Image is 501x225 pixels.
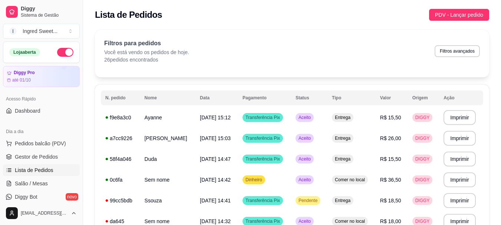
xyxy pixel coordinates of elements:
span: [DATE] 14:42 [200,177,231,183]
td: Sem nome [140,169,196,190]
th: Tipo [327,90,376,105]
span: Comer no local [333,177,366,183]
span: Transferência Pix [244,115,281,120]
button: Imprimir [444,193,476,208]
span: Pedidos balcão (PDV) [15,140,66,147]
span: Entrega [333,156,352,162]
button: Imprimir [444,131,476,146]
td: [PERSON_NAME] [140,128,196,149]
span: Aceito [297,115,312,120]
a: Diggy Proaté 01/10 [3,66,80,87]
a: Salão / Mesas [3,178,80,189]
a: Dashboard [3,105,80,117]
span: [DATE] 15:03 [200,135,231,141]
span: R$ 18,50 [380,198,401,204]
span: R$ 36,50 [380,177,401,183]
td: Ayanne [140,107,196,128]
p: Filtros para pedidos [104,39,189,48]
div: 58f4a046 [105,155,136,163]
div: 99cc5bdb [105,197,136,204]
span: DIGGY [414,177,431,183]
th: Origem [408,90,439,105]
th: N. pedido [101,90,140,105]
span: Aceito [297,135,312,141]
span: Dinheiro [244,177,264,183]
span: Gestor de Pedidos [15,153,58,161]
th: Status [291,90,327,105]
article: Diggy Pro [14,70,35,76]
span: Dashboard [15,107,40,115]
span: DIGGY [414,218,431,224]
div: Acesso Rápido [3,93,80,105]
th: Pagamento [238,90,291,105]
span: Entrega [333,198,352,204]
p: Você está vendo os pedidos de hoje. [104,49,189,56]
td: Ssouza [140,190,196,211]
span: [DATE] 15:12 [200,115,231,120]
td: Duda [140,149,196,169]
button: Select a team [3,24,80,39]
button: Pedidos balcão (PDV) [3,138,80,149]
button: Alterar Status [57,48,73,57]
span: R$ 15,50 [380,115,401,120]
span: DIGGY [414,198,431,204]
span: R$ 18,00 [380,218,401,224]
button: Filtros avançados [435,45,480,57]
div: Ingred Sweet ... [23,27,57,35]
span: Transferência Pix [244,218,281,224]
div: f9e8a3c0 [105,114,136,121]
button: Imprimir [444,110,476,125]
a: Gestor de Pedidos [3,151,80,163]
span: [DATE] 14:41 [200,198,231,204]
article: até 01/10 [12,77,31,83]
span: R$ 26,00 [380,135,401,141]
span: Aceito [297,177,312,183]
span: PDV - Lançar pedido [435,11,483,19]
span: [EMAIL_ADDRESS][DOMAIN_NAME] [21,210,68,216]
span: [DATE] 14:32 [200,218,231,224]
th: Nome [140,90,196,105]
span: R$ 15,50 [380,156,401,162]
span: Diggy Bot [15,193,37,201]
button: [EMAIL_ADDRESS][DOMAIN_NAME] [3,204,80,222]
div: 0c6fa [105,176,136,183]
span: DIGGY [414,115,431,120]
div: a7cc9226 [105,135,136,142]
span: [DATE] 14:47 [200,156,231,162]
a: DiggySistema de Gestão [3,3,80,21]
span: DIGGY [414,156,431,162]
span: Transferência Pix [244,156,281,162]
span: Entrega [333,115,352,120]
button: Imprimir [444,152,476,166]
h2: Lista de Pedidos [95,9,162,21]
div: Loja aberta [9,48,40,56]
span: Aceito [297,156,312,162]
span: Transferência Pix [244,135,281,141]
span: I [9,27,17,35]
span: Aceito [297,218,312,224]
span: DIGGY [414,135,431,141]
span: Pendente [297,198,319,204]
span: Transferência Pix [244,198,281,204]
th: Data [195,90,238,105]
span: Entrega [333,135,352,141]
span: Comer no local [333,218,366,224]
span: Sistema de Gestão [21,12,77,18]
span: Diggy [21,6,77,12]
a: Lista de Pedidos [3,164,80,176]
th: Ação [439,90,483,105]
button: Imprimir [444,172,476,187]
th: Valor [376,90,408,105]
span: Lista de Pedidos [15,166,53,174]
a: Diggy Botnovo [3,191,80,203]
div: da645 [105,218,136,225]
div: Dia a dia [3,126,80,138]
span: Salão / Mesas [15,180,48,187]
p: 26 pedidos encontrados [104,56,189,63]
button: PDV - Lançar pedido [429,9,489,21]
